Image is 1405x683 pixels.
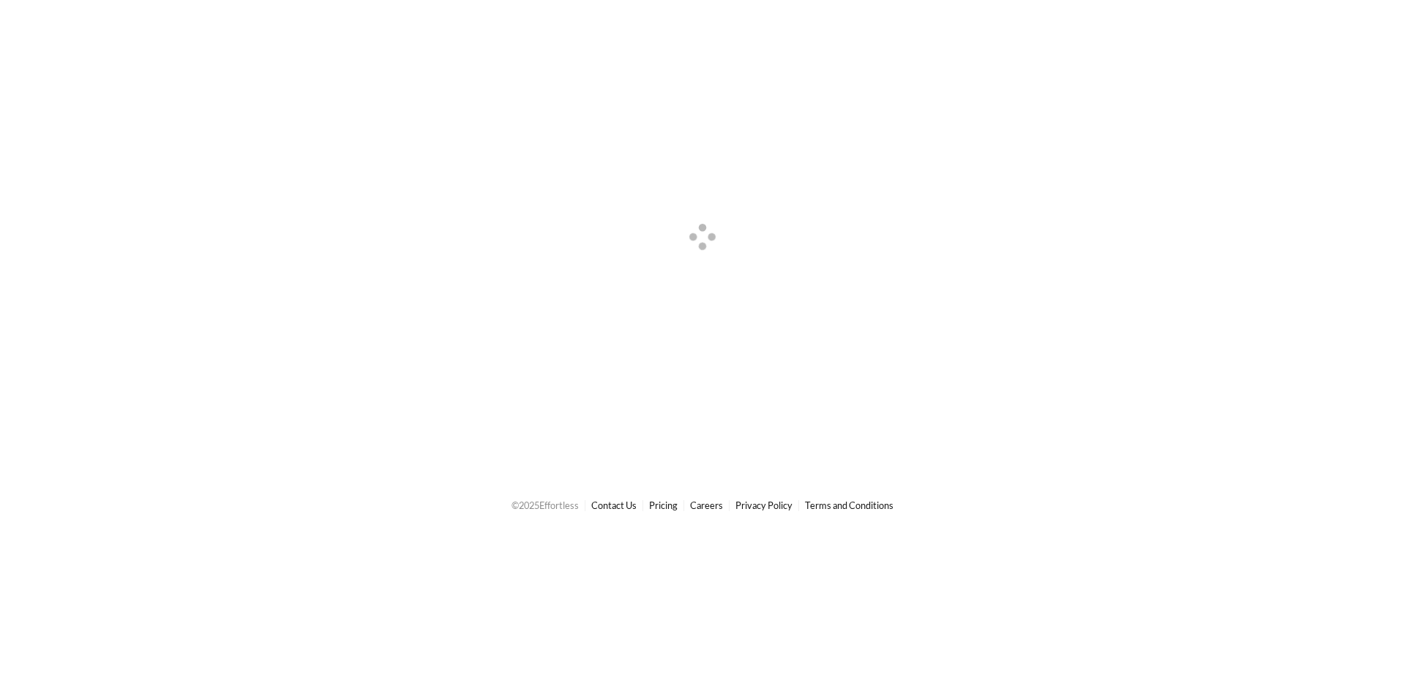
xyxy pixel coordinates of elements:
[735,499,793,511] a: Privacy Policy
[649,499,678,511] a: Pricing
[591,499,637,511] a: Contact Us
[805,499,893,511] a: Terms and Conditions
[690,499,723,511] a: Careers
[512,499,579,511] span: © 2025 Effortless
